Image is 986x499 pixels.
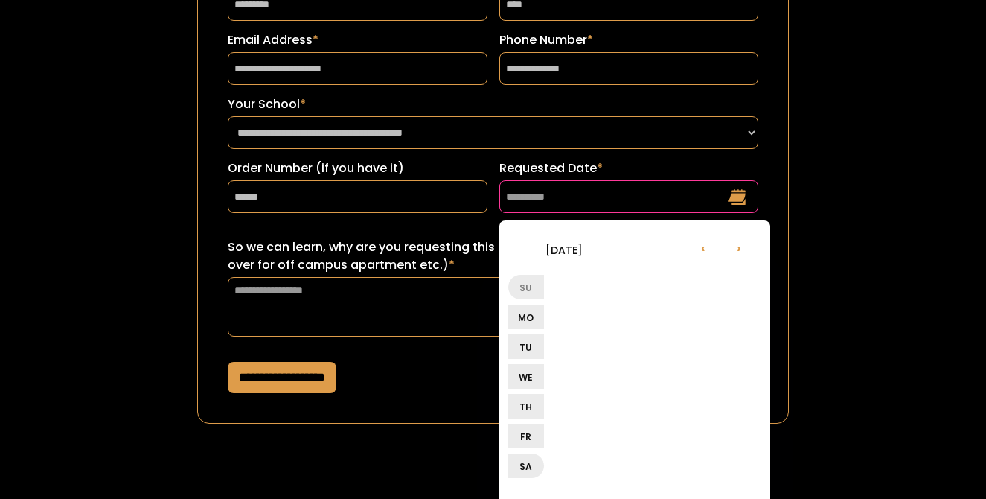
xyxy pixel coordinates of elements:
li: Mo [508,305,544,329]
li: Th [508,394,544,419]
li: › [721,229,757,265]
li: Sa [508,454,544,478]
li: We [508,364,544,389]
li: Tu [508,334,544,359]
label: Phone Number [499,31,759,49]
li: Fr [508,424,544,448]
li: Su [508,275,544,299]
label: Requested Date [499,159,759,177]
li: ‹ [685,229,721,265]
label: Your School [228,95,758,113]
li: [DATE] [508,232,620,267]
label: Order Number (if you have it) [228,159,487,177]
label: Email Address [228,31,487,49]
label: So we can learn, why are you requesting this date? (ex: sorority recruitment, lease turn over for... [228,238,758,274]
